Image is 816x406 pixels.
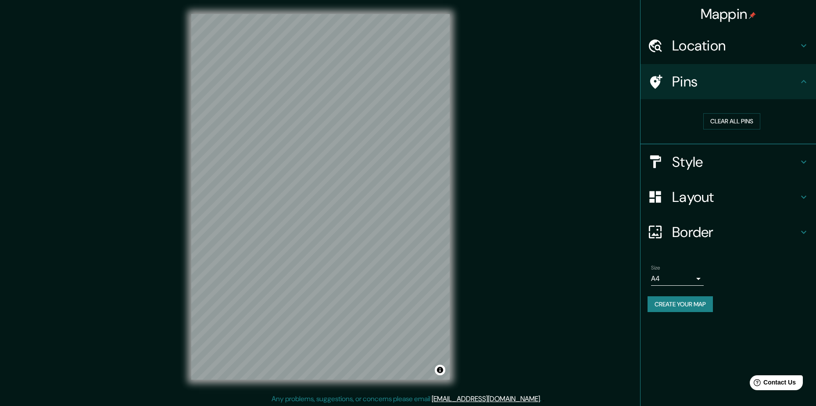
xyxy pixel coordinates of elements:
[543,394,544,404] div: .
[738,372,806,396] iframe: Help widget launcher
[651,264,660,271] label: Size
[749,12,756,19] img: pin-icon.png
[701,5,756,23] h4: Mappin
[541,394,543,404] div: .
[641,144,816,180] div: Style
[272,394,541,404] p: Any problems, suggestions, or concerns please email .
[435,365,445,375] button: Toggle attribution
[672,153,798,171] h4: Style
[641,215,816,250] div: Border
[672,223,798,241] h4: Border
[432,394,540,403] a: [EMAIL_ADDRESS][DOMAIN_NAME]
[651,272,704,286] div: A4
[672,188,798,206] h4: Layout
[703,113,760,129] button: Clear all pins
[641,180,816,215] div: Layout
[641,28,816,63] div: Location
[672,37,798,54] h4: Location
[648,296,713,313] button: Create your map
[641,64,816,99] div: Pins
[191,14,450,380] canvas: Map
[672,73,798,90] h4: Pins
